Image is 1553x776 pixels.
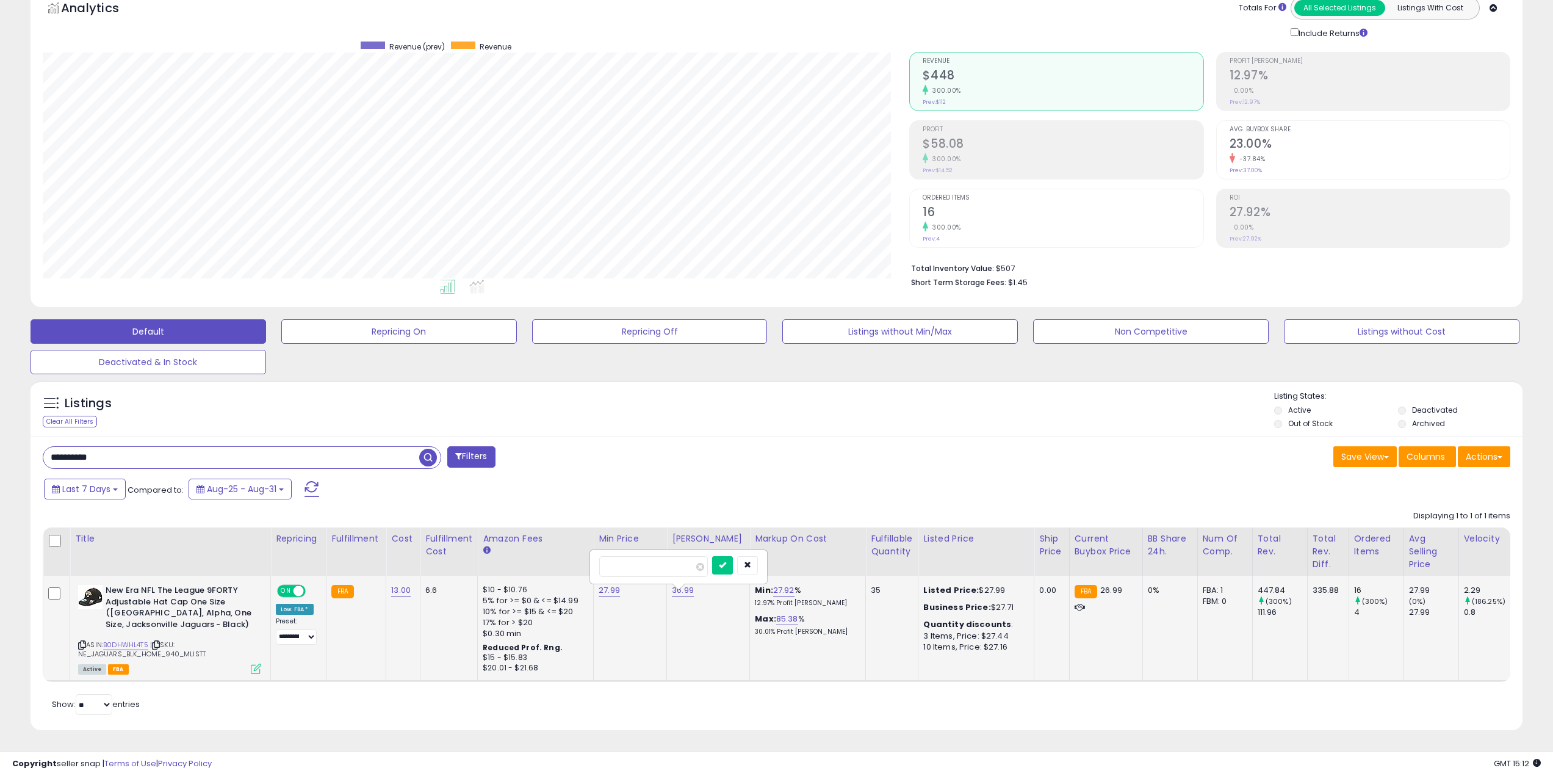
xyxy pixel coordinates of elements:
[755,613,776,625] b: Max:
[1412,418,1445,429] label: Archived
[923,235,940,242] small: Prev: 4
[911,263,994,274] b: Total Inventory Value:
[158,758,212,769] a: Privacy Policy
[1409,597,1426,606] small: (0%)
[276,532,321,545] div: Repricing
[923,98,946,106] small: Prev: $112
[1203,596,1243,607] div: FBM: 0
[776,613,798,625] a: 85.38
[1464,585,1513,596] div: 2.29
[1313,585,1339,596] div: 335.88
[1235,154,1266,164] small: -37.84%
[331,532,381,545] div: Fulfillment
[928,223,961,232] small: 300.00%
[12,758,57,769] strong: Copyright
[1230,235,1261,242] small: Prev: 27.92%
[1039,585,1059,596] div: 0.00
[483,585,584,595] div: $10 - $10.76
[31,350,266,374] button: Deactivated & In Stock
[483,642,563,653] b: Reduced Prof. Rng.
[1354,607,1403,618] div: 4
[1472,597,1505,606] small: (186.25%)
[483,606,584,617] div: 10% for >= $15 & <= $20
[52,698,140,710] span: Show: entries
[755,584,773,596] b: Min:
[425,585,468,596] div: 6.6
[78,585,261,673] div: ASIN:
[391,584,411,597] a: 13.00
[207,483,276,495] span: Aug-25 - Aug-31
[1288,405,1311,415] label: Active
[1284,319,1519,344] button: Listings without Cost
[1230,223,1254,232] small: 0.00%
[1230,98,1260,106] small: Prev: 12.97%
[750,528,866,576] th: The percentage added to the cost of goods (COGS) that forms the calculator for Min & Max prices.
[923,532,1029,545] div: Listed Price
[928,86,961,95] small: 300.00%
[31,319,266,344] button: Default
[672,532,744,545] div: [PERSON_NAME]
[1039,532,1064,558] div: Ship Price
[1230,205,1510,222] h2: 27.92%
[923,618,1011,630] b: Quantity discounts
[62,483,110,495] span: Last 7 Days
[128,484,184,496] span: Compared to:
[189,479,292,499] button: Aug-25 - Aug-31
[65,395,112,412] h5: Listings
[1230,68,1510,85] h2: 12.97%
[755,614,856,636] div: %
[1413,510,1510,522] div: Displaying 1 to 1 of 1 items
[78,585,103,609] img: 412Fn8ml5qL._SL40_.jpg
[281,319,517,344] button: Repricing On
[1274,391,1522,402] p: Listing States:
[782,319,1018,344] button: Listings without Min/Max
[923,137,1203,153] h2: $58.08
[1464,532,1508,545] div: Velocity
[1354,532,1399,558] div: Ordered Items
[532,319,768,344] button: Repricing Off
[923,58,1203,65] span: Revenue
[923,602,1025,613] div: $27.71
[1230,137,1510,153] h2: 23.00%
[276,617,317,645] div: Preset:
[1148,532,1192,558] div: BB Share 24h.
[1075,585,1097,598] small: FBA
[78,640,206,658] span: | SKU: NE_JAGUARS_BLK_HOME_940_MLISTT
[1354,585,1403,596] div: 16
[773,584,795,597] a: 27.92
[278,586,294,597] span: ON
[923,195,1203,201] span: Ordered Items
[755,585,856,607] div: %
[1230,195,1510,201] span: ROI
[1008,277,1028,288] span: $1.45
[1458,446,1510,467] button: Actions
[483,628,584,639] div: $0.30 min
[447,446,495,468] button: Filters
[106,585,254,633] b: New Era NFL The League 9FORTY Adjustable Hat Cap One Size ([GEOGRAPHIC_DATA], Alpha, One Size, Ja...
[923,601,990,613] b: Business Price:
[44,479,126,499] button: Last 7 Days
[425,532,472,558] div: Fulfillment Cost
[480,42,511,52] span: Revenue
[1266,597,1292,606] small: (300%)
[304,586,323,597] span: OFF
[75,532,265,545] div: Title
[1203,585,1243,596] div: FBA: 1
[104,758,156,769] a: Terms of Use
[923,642,1025,653] div: 10 Items, Price: $27.16
[1075,532,1137,558] div: Current Buybox Price
[923,205,1203,222] h2: 16
[1203,532,1247,558] div: Num of Comp.
[1033,319,1269,344] button: Non Competitive
[923,68,1203,85] h2: $448
[755,599,856,607] p: 12.97% Profit [PERSON_NAME]
[1399,446,1456,467] button: Columns
[43,416,97,427] div: Clear All Filters
[1409,585,1458,596] div: 27.99
[1258,585,1307,596] div: 447.84
[483,617,584,628] div: 17% for > $20
[483,595,584,606] div: 5% for >= $0 & <= $14.99
[331,585,354,598] small: FBA
[1281,26,1382,40] div: Include Returns
[755,532,860,545] div: Markup on Cost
